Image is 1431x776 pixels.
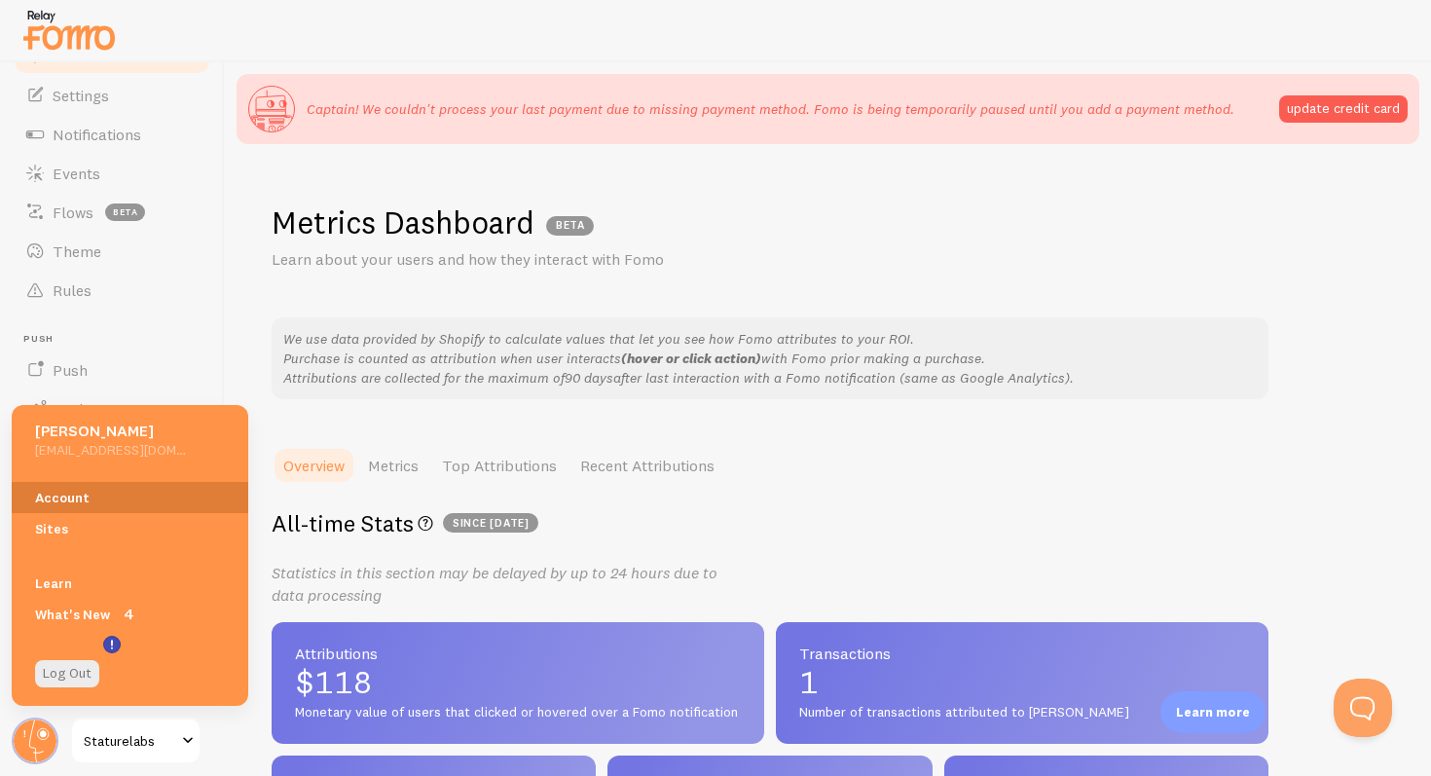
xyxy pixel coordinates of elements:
span: Push Data [53,399,126,419]
p: Learn more [1176,703,1250,721]
span: Notifications [53,125,141,144]
div: Learn more [1160,691,1266,733]
button: update credit card [1279,95,1408,123]
span: Transactions [799,646,1245,661]
img: fomo-relay-logo-orange.svg [20,5,118,55]
a: Account [12,482,248,513]
svg: <p>Watch New Feature Tutorials!</p> [103,636,121,653]
h1: Metrics Dashboard [272,203,534,242]
span: Number of transactions attributed to [PERSON_NAME] [799,704,1245,721]
a: Settings [12,76,212,115]
a: Notifications [12,115,212,154]
a: Recent Attributions [569,446,726,485]
b: (hover or click action) [621,350,761,367]
span: Attributions [295,646,741,661]
em: 90 days [565,369,613,387]
span: Settings [53,86,109,105]
span: Staturelabs [84,729,176,753]
span: Events [53,164,100,183]
a: Metrics [356,446,430,485]
a: Events [12,154,212,193]
h2: All-time Stats [272,508,1268,538]
span: Push [23,333,212,346]
a: Sites [12,513,248,544]
span: Rules [53,280,92,300]
h5: [PERSON_NAME] [35,421,186,441]
p: We use data provided by Shopify to calculate values that let you see how Fomo attributes to your ... [283,329,1257,388]
span: $118 [295,667,741,698]
iframe: Help Scout Beacon - Open [1334,679,1392,737]
span: BETA [546,216,594,236]
a: Staturelabs [70,718,202,764]
a: Top Attributions [430,446,569,485]
p: Learn about your users and how they interact with Fomo [272,248,739,271]
i: Statistics in this section may be delayed by up to 24 hours due to data processing [272,563,717,605]
p: Captain! We couldn't process your last payment due to missing payment method. Fomo is being tempo... [307,99,1234,119]
span: Theme [53,241,101,261]
a: Push [12,351,212,389]
h5: [EMAIL_ADDRESS][DOMAIN_NAME] [35,441,186,459]
span: 4 [119,605,138,624]
span: since [DATE] [443,513,538,533]
span: Push [53,360,88,380]
a: Theme [12,232,212,271]
span: Monetary value of users that clicked or hovered over a Fomo notification [295,704,741,721]
span: Flows [53,203,93,222]
span: 1 [799,667,1245,698]
a: Learn [12,568,248,599]
a: Flows beta [12,193,212,232]
a: Rules [12,271,212,310]
a: What's New [12,599,248,630]
a: Log Out [35,660,99,687]
a: Push Data [12,389,212,428]
a: Overview [272,446,356,485]
span: beta [105,203,145,221]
